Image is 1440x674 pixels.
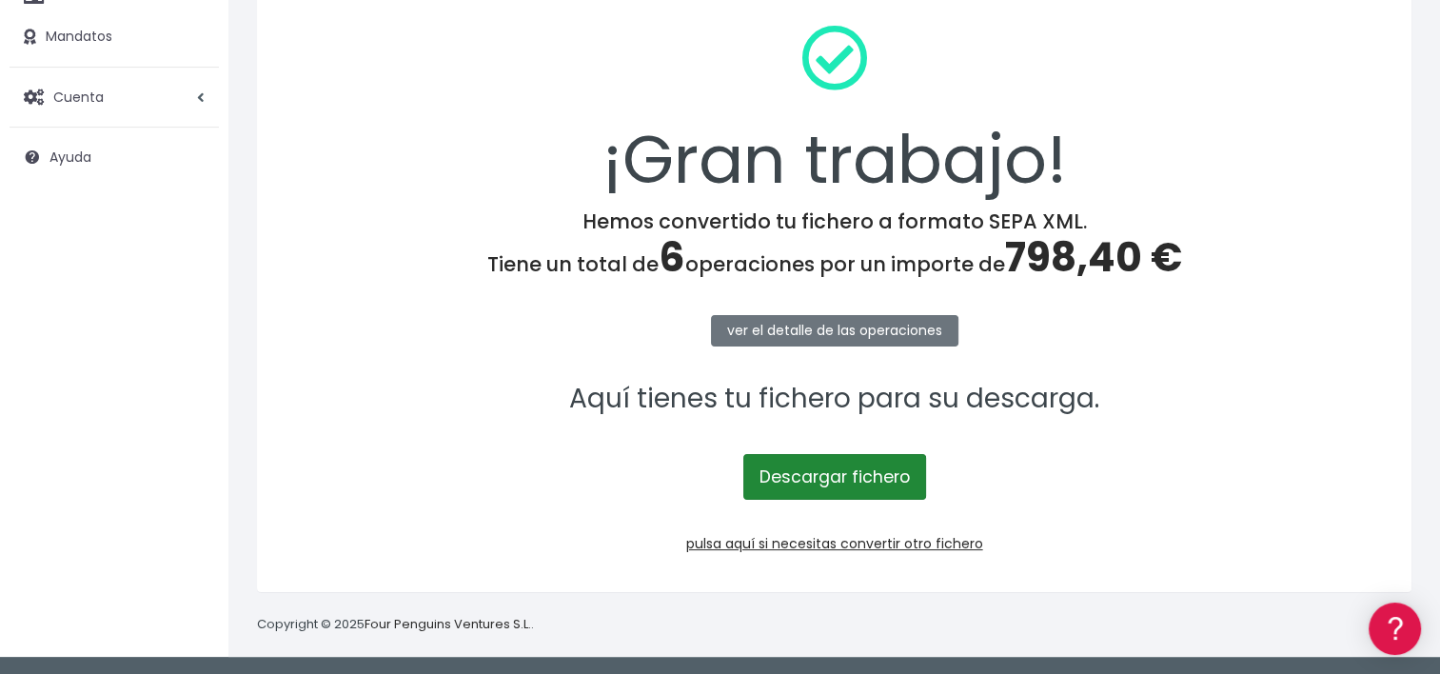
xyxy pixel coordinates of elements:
a: Ayuda [10,137,219,177]
span: Ayuda [49,148,91,167]
a: API [19,486,362,516]
a: Descargar fichero [743,454,926,500]
div: Programadores [19,457,362,475]
a: General [19,408,362,438]
div: Información general [19,132,362,150]
a: Mandatos [10,17,219,57]
span: Cuenta [53,87,104,106]
a: Four Penguins Ventures S.L. [365,615,531,633]
a: Información general [19,162,362,191]
a: Formatos [19,241,362,270]
span: 798,40 € [1005,229,1182,286]
a: ver el detalle de las operaciones [711,315,958,347]
a: pulsa aquí si necesitas convertir otro fichero [686,534,983,553]
p: Aquí tienes tu fichero para su descarga. [282,378,1387,421]
a: Cuenta [10,77,219,117]
div: Convertir ficheros [19,210,362,228]
p: Copyright © 2025 . [257,615,534,635]
a: Perfiles de empresas [19,329,362,359]
a: Videotutoriales [19,300,362,329]
h4: Hemos convertido tu fichero a formato SEPA XML. Tiene un total de operaciones por un importe de [282,209,1387,282]
a: POWERED BY ENCHANT [262,548,366,566]
span: 6 [659,229,685,286]
div: Facturación [19,378,362,396]
a: Problemas habituales [19,270,362,300]
button: Contáctanos [19,509,362,543]
div: ¡Gran trabajo! [282,10,1387,209]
